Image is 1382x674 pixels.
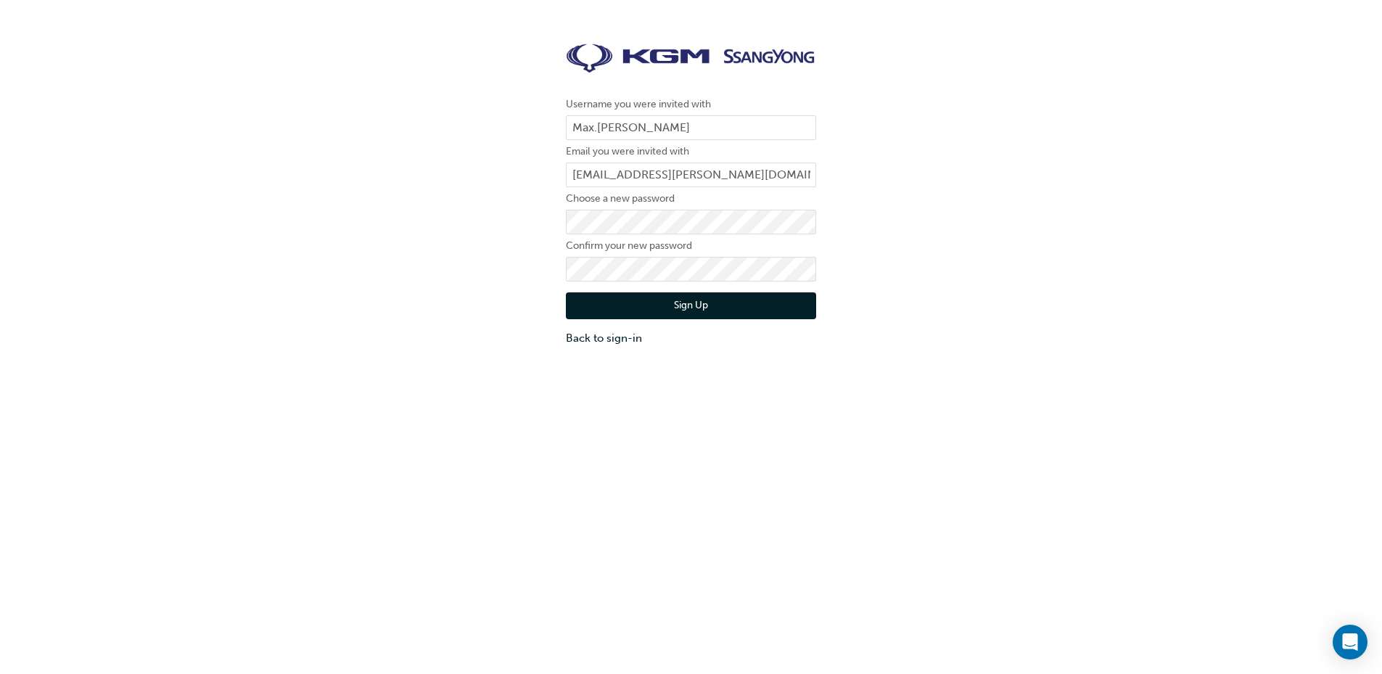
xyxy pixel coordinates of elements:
img: kgm [566,44,816,74]
label: Confirm your new password [566,237,816,255]
div: Open Intercom Messenger [1333,625,1367,659]
label: Email you were invited with [566,143,816,160]
input: Username [566,115,816,140]
label: Choose a new password [566,190,816,207]
button: Sign Up [566,292,816,320]
label: Username you were invited with [566,96,816,113]
a: Back to sign-in [566,330,816,347]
